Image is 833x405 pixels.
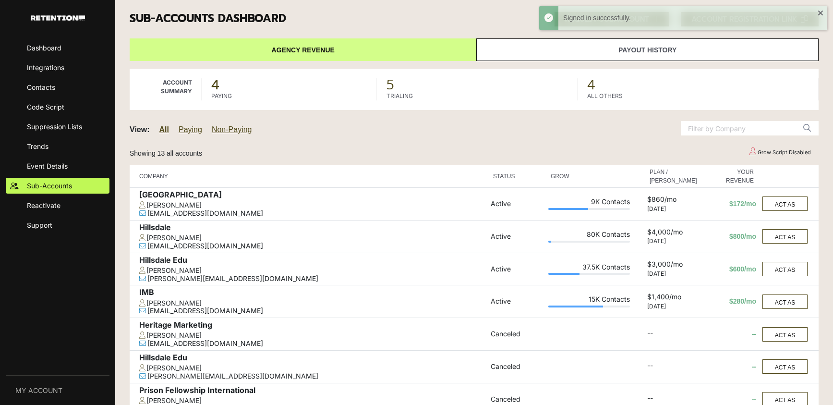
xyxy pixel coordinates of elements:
[31,15,85,21] img: Retention.com
[762,196,808,211] button: ACT AS
[130,38,476,61] a: Agency Revenue
[740,144,819,161] td: Grow Script Disabled
[6,40,109,56] a: Dashboard
[159,125,169,134] a: All
[139,372,486,380] div: [PERSON_NAME][EMAIL_ADDRESS][DOMAIN_NAME]
[27,43,61,53] span: Dashboard
[548,231,630,241] div: 80K Contacts
[762,327,808,342] button: ACT AS
[139,331,486,340] div: [PERSON_NAME]
[488,220,546,253] td: Active
[647,228,700,238] div: $4,000/mo
[139,190,486,201] div: [GEOGRAPHIC_DATA]
[139,201,486,209] div: [PERSON_NAME]
[488,188,546,221] td: Active
[488,253,546,285] td: Active
[6,60,109,75] a: Integrations
[563,13,818,23] div: Signed in successfully.
[139,242,486,250] div: [EMAIL_ADDRESS][DOMAIN_NAME]
[130,149,202,157] small: Showing 13 all accounts
[27,200,60,210] span: Reactivate
[587,92,623,100] label: ALL OTHERS
[139,299,486,307] div: [PERSON_NAME]
[6,376,109,405] button: My Account
[488,350,546,383] td: Canceled
[702,285,759,318] td: $280/mo
[546,165,632,188] th: GROW
[647,394,700,405] div: --
[476,38,819,61] a: Payout History
[488,318,546,351] td: Canceled
[6,138,109,154] a: Trends
[647,362,700,372] div: --
[130,12,819,26] h3: Sub-accounts Dashboard
[6,158,109,174] a: Event Details
[6,99,109,115] a: Code Script
[27,82,55,92] span: Contacts
[6,119,109,135] a: Suppression Lists
[386,92,413,100] label: TRIALING
[702,165,759,188] th: YOUR REVENUE
[139,353,486,364] div: Hillsdale Edu
[548,208,630,210] div: Plan Usage: 49%
[548,295,630,306] div: 15K Contacts
[211,92,232,100] label: PAYING
[27,220,52,230] span: Support
[762,359,808,374] button: ACT AS
[6,178,109,194] a: Sub-Accounts
[488,285,546,318] td: Active
[645,165,702,188] th: PLAN / [PERSON_NAME]
[762,262,808,276] button: ACT AS
[139,256,486,267] div: Hillsdale Edu
[139,275,486,283] div: [PERSON_NAME][EMAIL_ADDRESS][DOMAIN_NAME]
[647,260,700,270] div: $3,000/mo
[702,318,759,351] td: --
[6,217,109,233] a: Support
[6,79,109,95] a: Contacts
[27,161,68,171] span: Event Details
[139,267,486,275] div: [PERSON_NAME]
[647,270,700,277] div: [DATE]
[130,125,150,134] strong: View:
[27,141,48,151] span: Trends
[139,340,486,348] div: [EMAIL_ADDRESS][DOMAIN_NAME]
[548,241,630,243] div: Plan Usage: 3%
[548,263,630,273] div: 37.5K Contacts
[27,122,82,132] span: Suppression Lists
[15,385,62,395] span: My Account
[702,188,759,221] td: $172/mo
[27,62,64,73] span: Integrations
[647,238,700,245] div: [DATE]
[27,102,64,112] span: Code Script
[139,288,486,299] div: IMB
[548,273,630,275] div: Plan Usage: 38%
[762,295,808,309] button: ACT AS
[130,69,202,110] td: Account Summary
[211,74,219,95] strong: 4
[139,397,486,405] div: [PERSON_NAME]
[762,229,808,244] button: ACT AS
[548,198,630,208] div: 9K Contacts
[139,209,486,218] div: [EMAIL_ADDRESS][DOMAIN_NAME]
[139,223,486,234] div: Hillsdale
[681,121,796,135] input: Filter by Company
[702,220,759,253] td: $800/mo
[647,303,700,310] div: [DATE]
[212,125,252,134] a: Non-Paying
[27,181,72,191] span: Sub-Accounts
[139,386,486,397] div: Prison Fellowship International
[647,206,700,212] div: [DATE]
[647,196,700,206] div: $860/mo
[139,234,486,242] div: [PERSON_NAME]
[6,197,109,213] a: Reactivate
[386,78,568,92] span: 5
[702,350,759,383] td: --
[139,364,486,372] div: [PERSON_NAME]
[130,165,488,188] th: COMPANY
[702,253,759,285] td: $600/mo
[647,329,700,339] div: --
[548,306,630,307] div: Plan Usage: 67%
[139,320,486,331] div: Heritage Marketing
[488,165,546,188] th: STATUS
[647,293,700,303] div: $1,400/mo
